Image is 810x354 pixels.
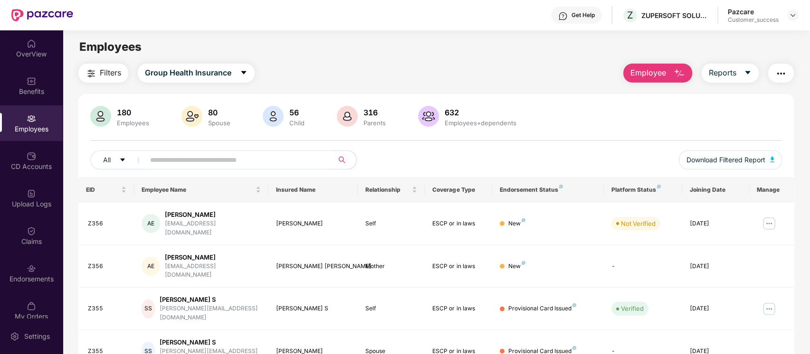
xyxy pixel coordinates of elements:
[572,303,576,307] img: svg+xml;base64,PHN2ZyB4bWxucz0iaHR0cDovL3d3dy53My5vcmcvMjAwMC9zdmciIHdpZHRoPSI4IiBoZWlnaHQ9IjgiIH...
[142,214,160,233] div: AE
[86,186,120,194] span: EID
[27,301,36,311] img: svg+xml;base64,PHN2ZyBpZD0iTXlfT3JkZXJzIiBkYXRhLW5hbWU9Ik15IE9yZGVycyIgeG1sbnM9Imh0dHA6Ly93d3cudz...
[287,119,306,127] div: Child
[21,332,53,341] div: Settings
[418,106,439,127] img: svg+xml;base64,PHN2ZyB4bWxucz0iaHR0cDovL3d3dy53My5vcmcvMjAwMC9zdmciIHhtbG5zOnhsaW5rPSJodHRwOi8vd3...
[621,219,656,228] div: Not Verified
[88,219,127,228] div: Z356
[358,177,425,203] th: Relationship
[425,177,492,203] th: Coverage Type
[630,67,666,79] span: Employee
[611,186,675,194] div: Platform Status
[90,150,148,169] button: Allcaret-down
[11,9,73,21] img: New Pazcare Logo
[90,106,111,127] img: svg+xml;base64,PHN2ZyB4bWxucz0iaHR0cDovL3d3dy53My5vcmcvMjAwMC9zdmciIHhtbG5zOnhsaW5rPSJodHRwOi8vd3...
[115,108,151,117] div: 180
[119,157,126,164] span: caret-down
[508,304,576,313] div: Provisional Card Issued
[508,262,525,271] div: New
[240,69,248,77] span: caret-down
[775,68,787,79] img: svg+xml;base64,PHN2ZyB4bWxucz0iaHR0cDovL3d3dy53My5vcmcvMjAwMC9zdmciIHdpZHRoPSIyNCIgaGVpZ2h0PSIyNC...
[690,304,742,313] div: [DATE]
[181,106,202,127] img: svg+xml;base64,PHN2ZyB4bWxucz0iaHR0cDovL3d3dy53My5vcmcvMjAwMC9zdmciIHhtbG5zOnhsaW5rPSJodHRwOi8vd3...
[27,226,36,236] img: svg+xml;base64,PHN2ZyBpZD0iQ2xhaW0iIHhtbG5zPSJodHRwOi8vd3d3LnczLm9yZy8yMDAwL3N2ZyIgd2lkdGg9IjIwIi...
[702,64,759,83] button: Reportscaret-down
[276,219,350,228] div: [PERSON_NAME]
[27,264,36,273] img: svg+xml;base64,PHN2ZyBpZD0iRW5kb3JzZW1lbnRzIiB4bWxucz0iaHR0cDovL3d3dy53My5vcmcvMjAwMC9zdmciIHdpZH...
[165,262,261,280] div: [EMAIL_ADDRESS][DOMAIN_NAME]
[749,177,794,203] th: Manage
[621,304,644,313] div: Verified
[10,332,19,341] img: svg+xml;base64,PHN2ZyBpZD0iU2V0dGluZy0yMHgyMCIgeG1sbnM9Imh0dHA6Ly93d3cudzMub3JnLzIwMDAvc3ZnIiB3aW...
[337,106,358,127] img: svg+xml;base64,PHN2ZyB4bWxucz0iaHR0cDovL3d3dy53My5vcmcvMjAwMC9zdmciIHhtbG5zOnhsaW5rPSJodHRwOi8vd3...
[522,218,525,222] img: svg+xml;base64,PHN2ZyB4bWxucz0iaHR0cDovL3d3dy53My5vcmcvMjAwMC9zdmciIHdpZHRoPSI4IiBoZWlnaHQ9IjgiIH...
[762,216,777,231] img: manageButton
[79,40,142,54] span: Employees
[559,185,563,188] img: svg+xml;base64,PHN2ZyB4bWxucz0iaHR0cDovL3d3dy53My5vcmcvMjAwMC9zdmciIHdpZHRoPSI4IiBoZWlnaHQ9IjgiIH...
[362,119,388,127] div: Parents
[572,346,576,350] img: svg+xml;base64,PHN2ZyB4bWxucz0iaHR0cDovL3d3dy53My5vcmcvMjAwMC9zdmciIHdpZHRoPSI4IiBoZWlnaHQ9IjgiIH...
[522,261,525,265] img: svg+xml;base64,PHN2ZyB4bWxucz0iaHR0cDovL3d3dy53My5vcmcvMjAwMC9zdmciIHdpZHRoPSI4IiBoZWlnaHQ9IjgiIH...
[142,257,160,276] div: AE
[365,186,410,194] span: Relationship
[88,304,127,313] div: Z355
[165,219,261,237] div: [EMAIL_ADDRESS][DOMAIN_NAME]
[728,7,779,16] div: Pazcare
[770,157,775,162] img: svg+xml;base64,PHN2ZyB4bWxucz0iaHR0cDovL3d3dy53My5vcmcvMjAwMC9zdmciIHhtbG5zOnhsaW5rPSJodHRwOi8vd3...
[27,76,36,86] img: svg+xml;base64,PHN2ZyBpZD0iQmVuZWZpdHMiIHhtbG5zPSJodHRwOi8vd3d3LnczLm9yZy8yMDAwL3N2ZyIgd2lkdGg9Ij...
[432,262,484,271] div: ESCP or in laws
[160,295,261,304] div: [PERSON_NAME] S
[27,114,36,123] img: svg+xml;base64,PHN2ZyBpZD0iRW1wbG95ZWVzIiB4bWxucz0iaHR0cDovL3d3dy53My5vcmcvMjAwMC9zdmciIHdpZHRoPS...
[627,9,633,21] span: Z
[78,64,128,83] button: Filters
[762,301,777,317] img: manageButton
[142,186,253,194] span: Employee Name
[508,219,525,228] div: New
[160,338,261,347] div: [PERSON_NAME] S
[103,155,111,165] span: All
[88,262,127,271] div: Z356
[682,177,749,203] th: Joining Date
[27,151,36,161] img: svg+xml;base64,PHN2ZyBpZD0iQ0RfQWNjb3VudHMiIGRhdGEtbmFtZT0iQ0QgQWNjb3VudHMiIHhtbG5zPSJodHRwOi8vd3...
[679,150,782,169] button: Download Filtered Report
[657,185,661,188] img: svg+xml;base64,PHN2ZyB4bWxucz0iaHR0cDovL3d3dy53My5vcmcvMjAwMC9zdmciIHdpZHRoPSI4IiBoZWlnaHQ9IjgiIH...
[134,177,268,203] th: Employee Name
[500,186,596,194] div: Endorsement Status
[443,119,518,127] div: Employees+dependents
[165,253,261,262] div: [PERSON_NAME]
[709,67,736,79] span: Reports
[333,156,352,164] span: search
[165,210,261,219] div: [PERSON_NAME]
[686,155,765,165] span: Download Filtered Report
[572,11,595,19] div: Get Help
[145,67,231,79] span: Group Health Insurance
[674,68,685,79] img: svg+xml;base64,PHN2ZyB4bWxucz0iaHR0cDovL3d3dy53My5vcmcvMjAwMC9zdmciIHhtbG5zOnhsaW5rPSJodHRwOi8vd3...
[276,304,350,313] div: [PERSON_NAME] S
[432,304,484,313] div: ESCP or in laws
[690,219,742,228] div: [DATE]
[443,108,518,117] div: 632
[27,39,36,48] img: svg+xml;base64,PHN2ZyBpZD0iSG9tZSIgeG1sbnM9Imh0dHA6Ly93d3cudzMub3JnLzIwMDAvc3ZnIiB3aWR0aD0iMjAiIG...
[86,68,97,79] img: svg+xml;base64,PHN2ZyB4bWxucz0iaHR0cDovL3d3dy53My5vcmcvMjAwMC9zdmciIHdpZHRoPSIyNCIgaGVpZ2h0PSIyNC...
[432,219,484,228] div: ESCP or in laws
[365,304,417,313] div: Self
[263,106,284,127] img: svg+xml;base64,PHN2ZyB4bWxucz0iaHR0cDovL3d3dy53My5vcmcvMjAwMC9zdmciIHhtbG5zOnhsaW5rPSJodHRwOi8vd3...
[206,119,232,127] div: Spouse
[333,150,357,169] button: search
[728,16,779,24] div: Customer_success
[789,11,797,19] img: svg+xml;base64,PHN2ZyBpZD0iRHJvcGRvd24tMzJ4MzIiIHhtbG5zPSJodHRwOi8vd3d3LnczLm9yZy8yMDAwL3N2ZyIgd2...
[115,119,151,127] div: Employees
[78,177,134,203] th: EID
[268,177,358,203] th: Insured Name
[690,262,742,271] div: [DATE]
[160,304,261,322] div: [PERSON_NAME][EMAIL_ADDRESS][DOMAIN_NAME]
[142,299,155,318] div: SS
[365,219,417,228] div: Self
[100,67,121,79] span: Filters
[623,64,692,83] button: Employee
[206,108,232,117] div: 80
[365,262,417,271] div: Mother
[604,245,682,288] td: -
[276,262,350,271] div: [PERSON_NAME] [PERSON_NAME]
[744,69,752,77] span: caret-down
